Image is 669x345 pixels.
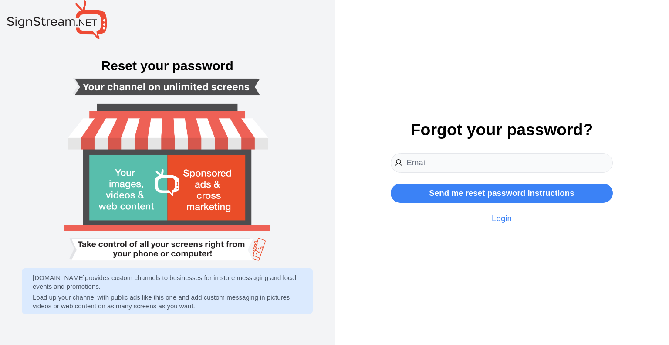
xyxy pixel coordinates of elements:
p: Load up your channel with public ads like this one and add custom messaging in pictures videos or... [33,293,302,311]
p: provides custom channels to businesses for in store messaging and local events and promotions. [33,273,302,291]
button: Send me reset password instructions [391,184,613,203]
a: [DOMAIN_NAME] [33,274,85,281]
input: Email [391,153,613,173]
img: Smart tv login [41,31,294,314]
h2: Forgot your password? [391,122,613,138]
a: Login [391,214,613,224]
h3: Reset your password [9,59,326,72]
img: SignStream.NET [7,0,107,39]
